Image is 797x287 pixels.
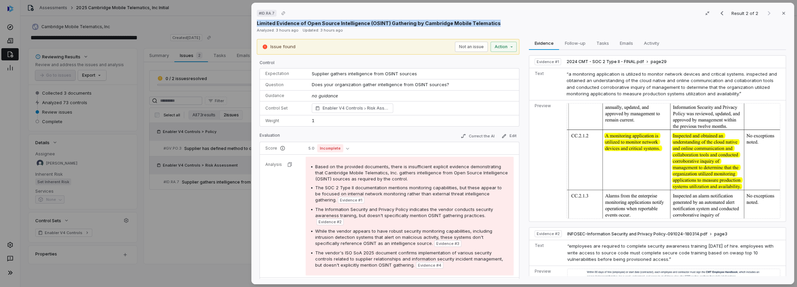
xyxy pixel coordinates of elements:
span: Evidence # 2 [537,231,560,236]
span: Evidence # 2 [319,219,342,225]
span: Supplier gathers intelligence from OSINT sources [312,71,417,76]
p: Limited Evidence of Open Source Intelligence (OSINT) Gathering by Cambridge Mobile Telematics [257,20,501,27]
p: Control [260,60,519,68]
span: 2024 CMT - SOC 2 Type II - FINAL.pdf [567,59,644,64]
p: Result 2 of 2 [732,9,760,17]
span: INFOSEC-Information Security and Privacy Policy-091024-180314.pdf [567,231,707,237]
td: Text [529,240,565,266]
td: Text [529,68,564,100]
p: Expectation [265,71,304,76]
p: Weight [265,118,304,123]
span: 1 [312,118,315,123]
p: Score [265,146,298,151]
span: “employees are required to complete security awareness training [DATE] of hire. employees with wr... [567,243,774,262]
p: Evaluation [260,133,280,141]
button: INFOSEC-Information Security and Privacy Policy-091024-180314.pdfpage3 [567,231,727,237]
span: Evidence # 1 [537,59,559,64]
span: Incomplete [317,144,343,152]
p: Issue found [270,43,296,50]
button: Previous result [715,9,729,17]
span: # ID.RA.7 [259,11,274,16]
td: Preview [529,100,564,222]
button: 5.0Incomplete [306,144,352,152]
span: While the vendor appears to have robust security monitoring capabilities, including intrusion det... [315,228,492,246]
p: Question [265,82,304,88]
span: Based on the provided documents, there is insufficient explicit evidence demonstrating that Cambr... [315,164,508,181]
span: Evidence # 1 [340,197,362,203]
span: Evidence # 3 [436,241,459,246]
span: page 3 [714,231,727,237]
span: Analyzed: 3 hours ago [257,28,299,33]
span: Tasks [594,39,612,47]
span: no guidance [312,93,338,98]
button: Action [491,42,517,52]
button: Edit [499,132,519,140]
span: The Information Security and Privacy Policy indicates the vendor conducts security awareness trai... [315,207,493,218]
p: Analysis [265,162,282,167]
span: Evidence # 4 [418,263,441,268]
span: Follow-up [562,39,588,47]
p: Control Set [265,106,304,111]
button: 2024 CMT - SOC 2 Type II - FINAL.pdfpage29 [567,59,667,65]
span: The vendor's ISO SoA 2025 document confirms implementation of various security controls related t... [315,250,503,268]
span: “a monitoring application is utilized to monitor network devices and critical systems. inspected ... [567,71,777,97]
span: Enabler V4 Controls Risk Assessment [323,105,390,112]
p: Guidance [265,93,304,98]
span: The SOC 2 Type II documentation mentions monitoring capabilities, but these appear to be focused ... [315,185,502,203]
span: Activity [641,39,662,47]
button: Copy link [277,7,289,19]
span: page 29 [651,59,667,64]
img: 422317b8635b463a86872de5f8179cc9_original.jpg_w1200.jpg [567,103,780,219]
span: Updated: 3 hours ago [303,28,343,33]
span: Emails [617,39,636,47]
button: Not an issue [455,42,488,52]
span: Does your organization gather intelligence from OSINT sources? [312,82,449,87]
span: Evidence [532,39,556,47]
button: Correct the AI [458,132,497,140]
